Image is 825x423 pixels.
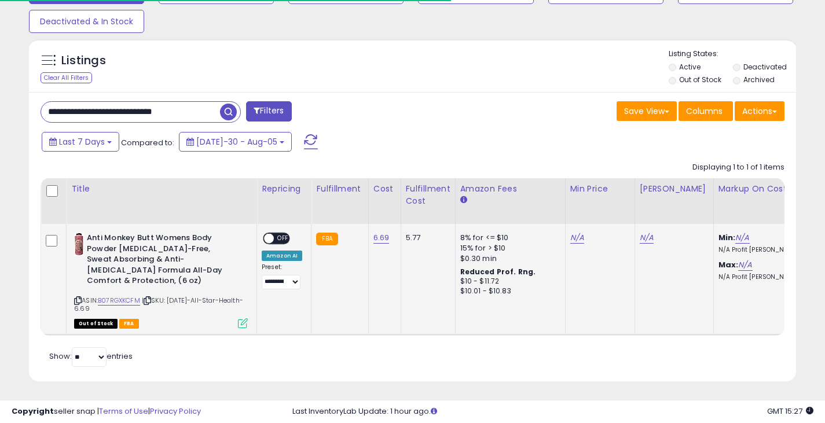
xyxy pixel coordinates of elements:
[713,178,823,224] th: The percentage added to the cost of goods (COGS) that forms the calculator for Min & Max prices.
[718,259,739,270] b: Max:
[41,72,92,83] div: Clear All Filters
[274,234,292,244] span: OFF
[640,183,709,195] div: [PERSON_NAME]
[121,137,174,148] span: Compared to:
[74,296,243,313] span: | SKU: [DATE]-All-Star-Health-6.69
[373,232,390,244] a: 6.69
[119,319,139,329] span: FBA
[718,273,815,281] p: N/A Profit [PERSON_NAME]
[570,183,630,195] div: Min Price
[460,233,556,243] div: 8% for <= $10
[316,183,363,195] div: Fulfillment
[99,406,148,417] a: Terms of Use
[262,251,302,261] div: Amazon AI
[49,351,133,362] span: Show: entries
[460,243,556,253] div: 15% for > $10
[59,136,105,148] span: Last 7 Days
[150,406,201,417] a: Privacy Policy
[686,105,723,117] span: Columns
[196,136,277,148] span: [DATE]-30 - Aug-05
[460,183,560,195] div: Amazon Fees
[718,183,819,195] div: Markup on Cost
[735,232,749,244] a: N/A
[71,183,252,195] div: Title
[570,232,584,244] a: N/A
[460,286,556,296] div: $10.01 - $10.83
[640,232,654,244] a: N/A
[743,62,787,72] label: Deactivated
[61,53,106,69] h5: Listings
[718,246,815,254] p: N/A Profit [PERSON_NAME]
[373,183,396,195] div: Cost
[74,319,118,329] span: All listings that are currently out of stock and unavailable for purchase on Amazon
[316,233,338,245] small: FBA
[74,233,248,327] div: ASIN:
[87,233,228,289] b: Anti Monkey Butt Womens Body Powder [MEDICAL_DATA]-Free, Sweat Absorbing & Anti-[MEDICAL_DATA] Fo...
[679,101,733,121] button: Columns
[12,406,201,417] div: seller snap | |
[262,183,306,195] div: Repricing
[12,406,54,417] strong: Copyright
[460,277,556,286] div: $10 - $11.72
[735,101,784,121] button: Actions
[98,296,140,306] a: B07RGXKCFM
[617,101,677,121] button: Save View
[679,75,721,84] label: Out of Stock
[743,75,775,84] label: Archived
[74,233,84,256] img: 41FDiwounXL._SL40_.jpg
[406,233,446,243] div: 5.77
[262,263,302,289] div: Preset:
[460,267,536,277] b: Reduced Prof. Rng.
[246,101,291,122] button: Filters
[292,406,813,417] div: Last InventoryLab Update: 1 hour ago.
[738,259,752,271] a: N/A
[406,183,450,207] div: Fulfillment Cost
[460,195,467,205] small: Amazon Fees.
[692,162,784,173] div: Displaying 1 to 1 of 1 items
[679,62,701,72] label: Active
[42,132,119,152] button: Last 7 Days
[460,253,556,264] div: $0.30 min
[29,10,144,33] button: Deactivated & In Stock
[179,132,292,152] button: [DATE]-30 - Aug-05
[767,406,813,417] span: 2025-08-13 15:27 GMT
[669,49,796,60] p: Listing States:
[718,232,736,243] b: Min:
